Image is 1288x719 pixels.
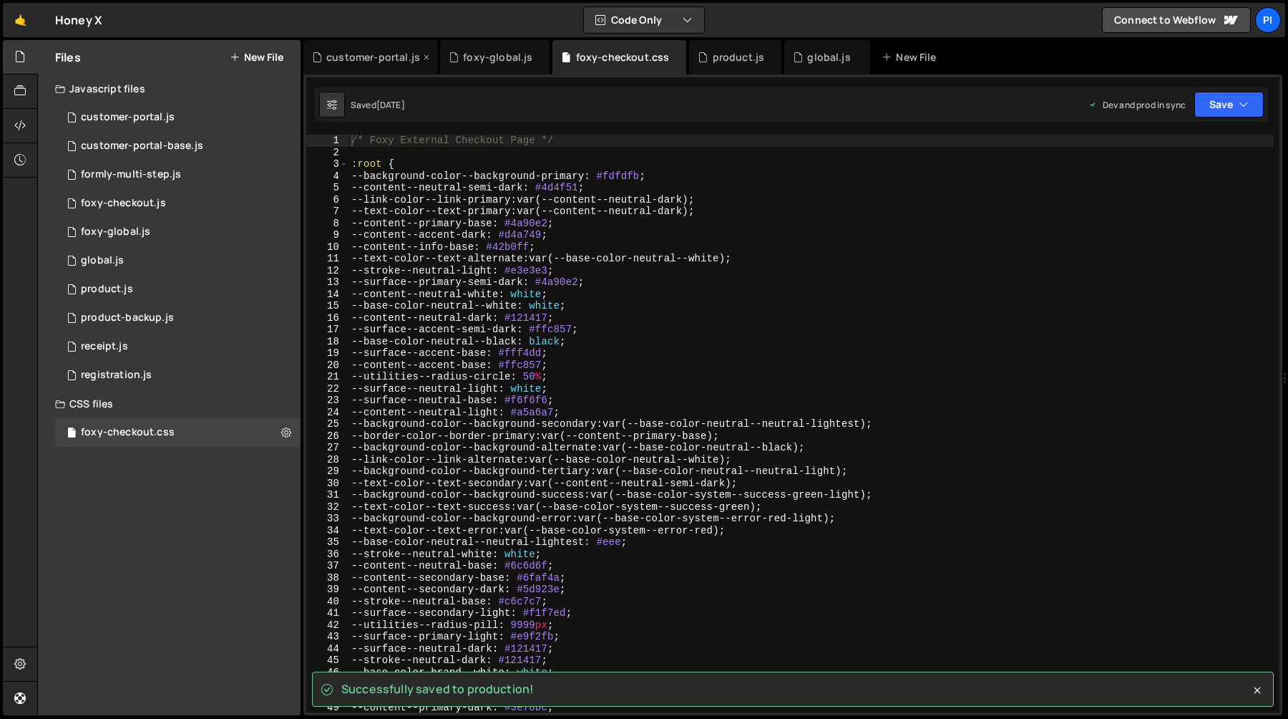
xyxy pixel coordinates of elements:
div: 47 [306,678,348,690]
div: 11115/33543.js [55,304,301,332]
div: formly-multi-step.js [81,168,181,181]
div: 13 [306,276,348,289]
div: 36 [306,549,348,561]
div: Honey X [55,11,102,29]
div: 16 [306,312,348,324]
div: foxy-global.js [463,50,532,64]
div: 34 [306,525,348,537]
div: foxy-checkout.css [81,426,175,439]
div: 38 [306,572,348,584]
div: 19 [306,347,348,359]
div: 20 [306,359,348,372]
button: Code Only [584,7,704,33]
div: foxy-global.js [81,226,150,238]
div: foxy-checkout.css [576,50,670,64]
div: 11115/30581.js [55,361,301,390]
div: 33 [306,513,348,525]
div: 22 [306,383,348,395]
div: 32 [306,501,348,513]
div: 7 [306,206,348,218]
div: 41 [306,607,348,619]
button: New File [230,52,283,63]
div: 5 [306,182,348,194]
div: 2 [306,147,348,159]
div: 6 [306,194,348,206]
div: 26 [306,430,348,443]
div: 23 [306,395,348,407]
div: 44 [306,643,348,655]
div: 14 [306,289,348,301]
div: product.js [713,50,765,64]
div: 42 [306,619,348,632]
div: product.js [81,283,133,296]
div: 27 [306,442,348,454]
div: 39 [306,584,348,596]
div: 8 [306,218,348,230]
div: 11115/30890.js [55,189,301,218]
button: Save [1194,92,1264,117]
div: 30 [306,478,348,490]
div: 15 [306,300,348,312]
div: 3 [306,158,348,170]
div: 17 [306,324,348,336]
h2: Files [55,49,81,65]
a: Pi [1255,7,1281,33]
div: 11115/30117.js [55,132,301,160]
div: 11115/28888.js [55,103,301,132]
div: global.js [81,254,124,267]
div: 37 [306,560,348,572]
span: Successfully saved to production! [341,681,534,697]
div: 29 [306,465,348,478]
div: 11115/25973.js [55,246,301,275]
div: 46 [306,667,348,679]
div: customer-portal.js [326,50,420,64]
div: 11115/29587.js [55,275,301,304]
div: Saved [351,99,405,111]
div: New File [882,50,942,64]
div: Dev and prod in sync [1088,99,1186,111]
div: 11115/29457.js [55,218,301,246]
div: 28 [306,454,348,466]
div: 35 [306,536,348,549]
div: [DATE] [376,99,405,111]
div: 11115/30391.js [55,332,301,361]
div: 48 [306,690,348,703]
div: registration.js [81,369,152,382]
div: 10 [306,241,348,254]
a: 🤙 [3,3,38,37]
div: 4 [306,170,348,183]
div: 49 [306,702,348,714]
div: 11115/31206.js [55,160,301,189]
div: product-backup.js [81,312,174,324]
div: customer-portal-base.js [81,140,203,153]
div: foxy-checkout.js [81,197,166,210]
div: 9 [306,229,348,241]
div: 40 [306,596,348,608]
a: Connect to Webflow [1102,7,1251,33]
div: 25 [306,418,348,430]
div: 11 [306,253,348,265]
div: CSS files [38,390,301,418]
div: 11115/29670.css [55,418,301,447]
div: receipt.js [81,340,128,353]
div: 45 [306,655,348,667]
div: Javascript files [38,74,301,103]
div: 1 [306,135,348,147]
div: 18 [306,336,348,348]
div: 24 [306,407,348,419]
div: customer-portal.js [81,111,175,124]
div: 43 [306,631,348,643]
div: 31 [306,489,348,501]
div: global.js [807,50,850,64]
div: 21 [306,371,348,383]
div: 12 [306,265,348,277]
